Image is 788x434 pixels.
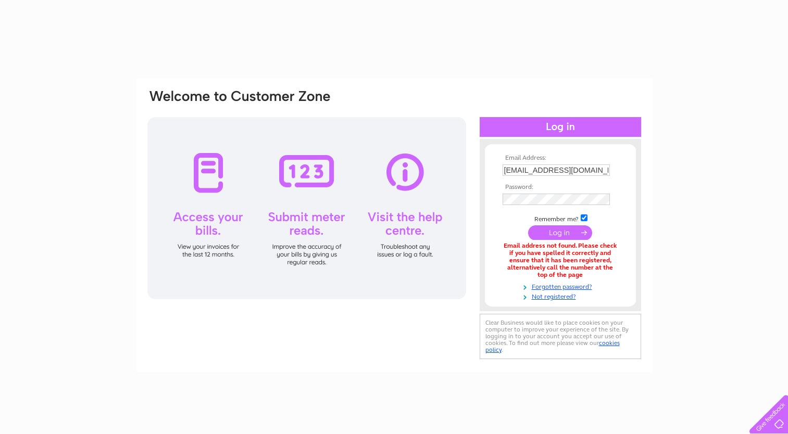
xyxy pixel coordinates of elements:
[500,155,621,162] th: Email Address:
[503,281,621,291] a: Forgotten password?
[528,225,592,240] input: Submit
[503,242,618,278] div: Email address not found. Please check if you have spelled it correctly and ensure that it has bee...
[500,213,621,223] td: Remember me?
[480,314,641,359] div: Clear Business would like to place cookies on your computer to improve your experience of the sit...
[503,291,621,301] a: Not registered?
[485,339,620,353] a: cookies policy
[500,184,621,191] th: Password:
